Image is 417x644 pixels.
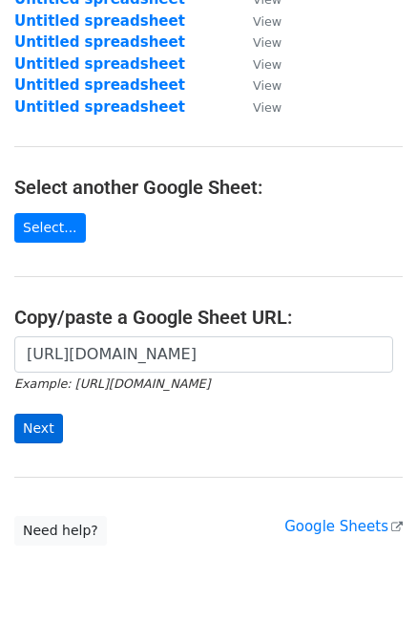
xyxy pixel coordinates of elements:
[14,12,185,30] a: Untitled spreadsheet
[14,376,210,391] small: Example: [URL][DOMAIN_NAME]
[322,552,417,644] iframe: Chat Widget
[14,55,185,73] a: Untitled spreadsheet
[14,516,107,546] a: Need help?
[234,33,281,51] a: View
[14,213,86,243] a: Select...
[14,336,393,373] input: Paste your Google Sheet URL here
[234,76,281,94] a: View
[234,55,281,73] a: View
[14,98,185,116] a: Untitled spreadsheet
[253,35,281,50] small: View
[14,414,63,443] input: Next
[14,176,403,199] h4: Select another Google Sheet:
[14,306,403,329] h4: Copy/paste a Google Sheet URL:
[234,98,281,116] a: View
[14,33,185,51] a: Untitled spreadsheet
[253,78,281,93] small: View
[253,100,281,115] small: View
[253,57,281,72] small: View
[284,518,403,535] a: Google Sheets
[14,76,185,94] a: Untitled spreadsheet
[234,12,281,30] a: View
[253,14,281,29] small: View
